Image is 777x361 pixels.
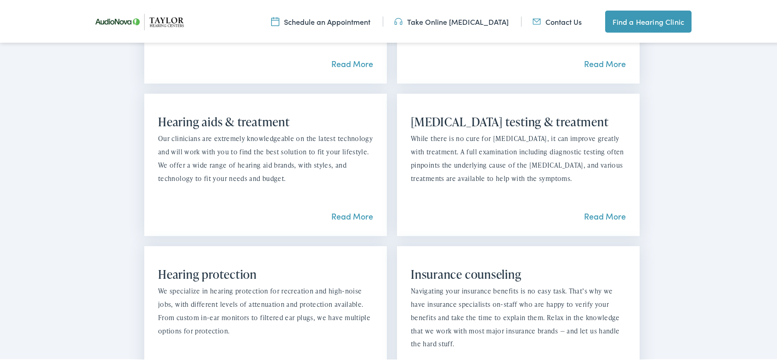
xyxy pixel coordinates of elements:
[331,209,373,220] a: Read More
[331,56,373,68] a: Read More
[158,131,373,184] p: Our clinicians are extremely knowledgeable on the latest technology and will work with you to fin...
[158,283,373,336] p: We specialize in hearing protection for recreation and high-noise jobs, with different levels of ...
[394,15,509,25] a: Take Online [MEDICAL_DATA]
[533,15,541,25] img: utility icon
[411,131,626,184] p: While there is no cure for [MEDICAL_DATA], it can improve greatly with treatment. A full examinat...
[158,113,373,128] h2: Hearing aids & treatment
[584,56,626,68] a: Read More
[533,15,582,25] a: Contact Us
[411,283,626,350] p: Navigating your insurance benefits is no easy task. That’s why we have insurance specialists on-s...
[394,15,403,25] img: utility icon
[271,15,279,25] img: utility icon
[605,9,692,31] a: Find a Hearing Clinic
[584,209,626,220] a: Read More
[411,113,626,128] h2: [MEDICAL_DATA] testing & treatment
[411,266,626,280] h2: Insurance counseling
[271,15,370,25] a: Schedule an Appointment
[158,266,373,280] h2: Hearing protection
